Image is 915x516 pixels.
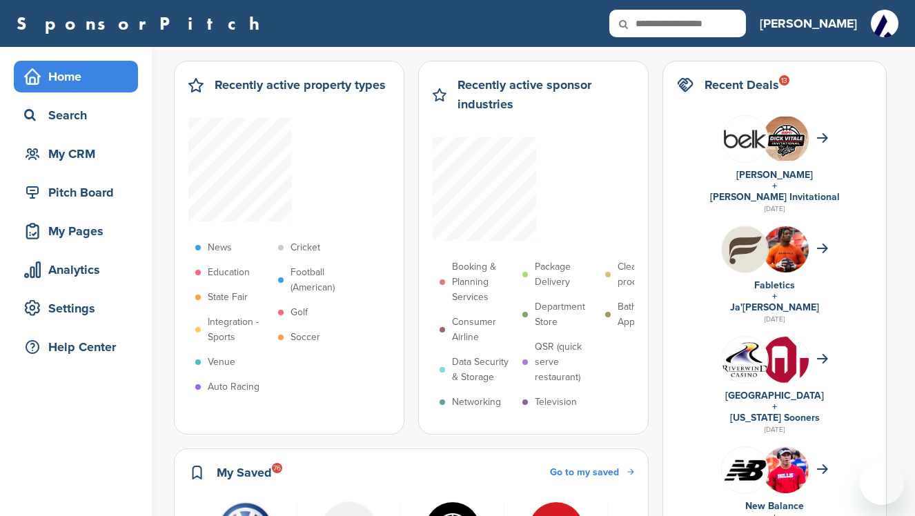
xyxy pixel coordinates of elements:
div: [DATE] [677,424,872,436]
a: Search [14,99,138,131]
a: Pitch Board [14,177,138,208]
div: 13 [779,75,789,86]
iframe: Button to launch messaging window [860,461,904,505]
p: Booking & Planning Services [452,259,515,305]
a: Fabletics [754,279,795,291]
p: Soccer [291,330,320,345]
p: QSR (quick serve restaurant) [535,339,598,385]
p: Bathroom Appliances [618,299,681,330]
span: Go to my saved [550,466,619,478]
p: Auto Racing [208,379,259,395]
a: My Pages [14,215,138,247]
a: + [772,180,777,192]
div: Analytics [21,257,138,282]
div: My Pages [21,219,138,244]
p: State Fair [208,290,248,305]
p: Television [535,395,577,410]
p: News [208,240,232,255]
p: Venue [208,355,235,370]
h2: My Saved [217,463,272,482]
a: [PERSON_NAME] Invitational [710,191,840,203]
div: Settings [21,296,138,321]
div: Help Center [21,335,138,359]
p: Networking [452,395,501,410]
a: Analytics [14,254,138,286]
div: My CRM [21,141,138,166]
img: 220px josh allen [762,447,809,511]
a: My CRM [14,138,138,170]
h2: Recently active sponsor industries [457,75,634,114]
h2: Recently active property types [215,75,386,95]
img: Data [722,342,768,377]
a: [PERSON_NAME] [736,169,813,181]
a: SponsorPitch [17,14,268,32]
p: Integration - Sports [208,315,271,345]
div: Home [21,64,138,89]
div: [DATE] [677,313,872,326]
img: Cleanshot 2025 09 07 at 20.31.59 2x [762,117,809,160]
p: Consumer Airline [452,315,515,345]
a: [PERSON_NAME] [760,8,857,39]
a: Home [14,61,138,92]
p: Package Delivery [535,259,598,290]
p: Department Store [535,299,598,330]
a: Settings [14,292,138,324]
p: Football (American) [291,265,354,295]
p: Cricket [291,240,320,255]
a: Help Center [14,331,138,363]
a: Go to my saved [550,465,634,480]
a: [GEOGRAPHIC_DATA] [725,390,824,401]
img: Hb geub1 400x400 [722,226,768,272]
a: + [772,290,777,302]
img: Ja'marr chase [762,226,809,281]
p: Golf [291,305,308,320]
img: L 1bnuap 400x400 [722,116,768,162]
h2: Recent Deals [705,75,779,95]
p: Data Security & Storage [452,355,515,385]
a: [US_STATE] Sooners [730,412,820,424]
div: 76 [272,463,282,473]
p: Education [208,265,250,280]
a: New Balance [745,500,804,512]
a: Ja'[PERSON_NAME] [730,301,819,313]
div: Pitch Board [21,180,138,205]
img: Data?1415805766 [762,337,809,400]
a: + [772,401,777,413]
div: [DATE] [677,203,872,215]
img: Data [722,459,768,482]
div: Search [21,103,138,128]
p: Cleaning products [618,259,681,290]
h3: [PERSON_NAME] [760,14,857,33]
